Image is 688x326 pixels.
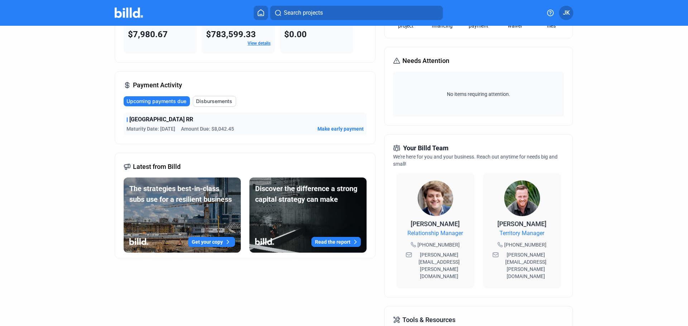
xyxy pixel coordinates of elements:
[126,98,186,105] span: Upcoming payments due
[414,251,465,280] span: [PERSON_NAME][EMAIL_ADDRESS][PERSON_NAME][DOMAIN_NAME]
[417,180,453,216] img: Relationship Manager
[403,143,449,153] span: Your Billd Team
[504,180,540,216] img: Territory Manager
[129,115,193,124] span: [GEOGRAPHIC_DATA] RR
[129,183,235,205] div: The strategies best-in-class subs use for a resilient business
[497,220,546,228] span: [PERSON_NAME]
[193,96,236,107] button: Disbursements
[133,162,181,172] span: Latest from Billd
[270,6,443,20] button: Search projects
[115,8,143,18] img: Billd Company Logo
[128,29,168,39] span: $7,980.67
[393,154,558,167] span: We're here for you and your business. Reach out anytime for needs big and small!
[133,80,182,90] span: Payment Activity
[500,229,544,238] span: Territory Manager
[311,237,361,247] button: Read the report
[402,56,449,66] span: Needs Attention
[248,41,271,46] a: View details
[126,125,175,132] span: Maturity Date: [DATE]
[206,29,256,39] span: $783,599.33
[317,125,364,132] button: Make early payment
[563,9,570,17] span: JK
[559,6,573,20] button: JK
[504,241,546,248] span: [PHONE_NUMBER]
[284,9,323,17] span: Search projects
[417,241,460,248] span: [PHONE_NUMBER]
[407,229,463,238] span: Relationship Manager
[402,315,455,325] span: Tools & Resources
[255,183,361,205] div: Discover the difference a strong capital strategy can make
[411,220,460,228] span: [PERSON_NAME]
[181,125,234,132] span: Amount Due: $8,042.45
[124,96,190,106] button: Upcoming payments due
[500,251,552,280] span: [PERSON_NAME][EMAIL_ADDRESS][PERSON_NAME][DOMAIN_NAME]
[284,29,307,39] span: $0.00
[196,98,232,105] span: Disbursements
[396,91,561,98] span: No items requiring attention.
[188,237,235,247] button: Get your copy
